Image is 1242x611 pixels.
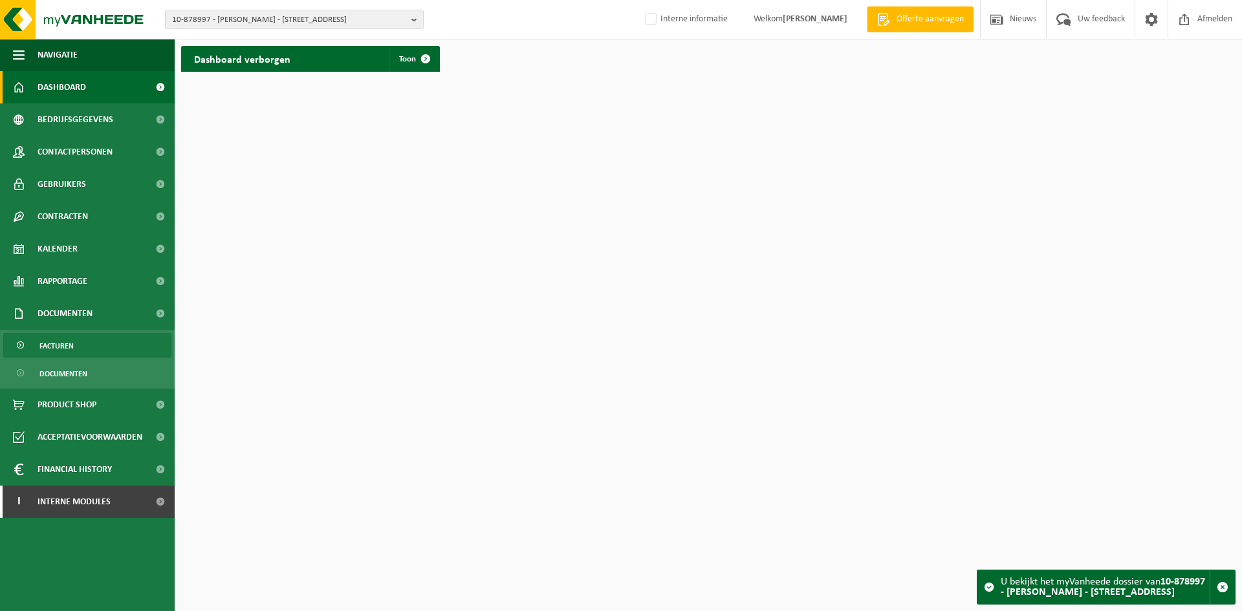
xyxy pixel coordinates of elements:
[3,361,171,385] a: Documenten
[893,13,967,26] span: Offerte aanvragen
[38,233,78,265] span: Kalender
[165,10,424,29] button: 10-878997 - [PERSON_NAME] - [STREET_ADDRESS]
[39,334,74,358] span: Facturen
[172,10,406,30] span: 10-878997 - [PERSON_NAME] - [STREET_ADDRESS]
[38,71,86,103] span: Dashboard
[1001,577,1205,597] strong: 10-878997 - [PERSON_NAME] - [STREET_ADDRESS]
[38,39,78,71] span: Navigatie
[38,453,112,486] span: Financial History
[13,486,25,518] span: I
[389,46,439,72] a: Toon
[38,421,142,453] span: Acceptatievoorwaarden
[867,6,974,32] a: Offerte aanvragen
[783,14,847,24] strong: [PERSON_NAME]
[38,200,88,233] span: Contracten
[38,168,86,200] span: Gebruikers
[38,389,96,421] span: Product Shop
[38,486,111,518] span: Interne modules
[399,55,416,63] span: Toon
[38,297,93,330] span: Documenten
[38,136,113,168] span: Contactpersonen
[38,103,113,136] span: Bedrijfsgegevens
[642,10,728,29] label: Interne informatie
[38,265,87,297] span: Rapportage
[181,46,303,71] h2: Dashboard verborgen
[1001,570,1210,604] div: U bekijkt het myVanheede dossier van
[3,333,171,358] a: Facturen
[39,361,87,386] span: Documenten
